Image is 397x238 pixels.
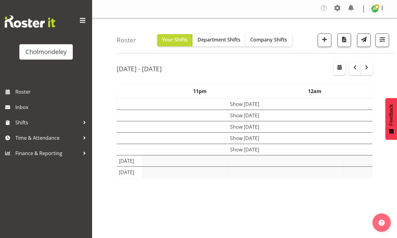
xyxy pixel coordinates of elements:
span: Your Shifts [162,36,188,43]
button: Select a specific date within the roster. [334,63,345,75]
td: [DATE] [117,167,142,178]
td: Show [DATE] [117,110,372,121]
img: Rosterit website logo [5,15,55,28]
span: Roster [15,87,89,96]
span: Department Shifts [197,36,240,43]
img: help-xxl-2.png [379,220,385,226]
td: [DATE] [117,155,142,167]
button: Filter Shifts [376,33,389,47]
button: Your Shifts [157,34,193,46]
button: Department Shifts [193,34,245,46]
td: Show [DATE] [117,121,372,133]
th: 11pm [142,84,257,99]
button: Download a PDF of the roster according to the set date range. [337,33,351,47]
td: Show [DATE] [117,98,372,110]
span: Time & Attendance [15,133,80,142]
button: Feedback - Show survey [385,98,397,140]
button: Send a list of all shifts for the selected filtered period to all rostered employees. [357,33,371,47]
span: Company Shifts [250,36,287,43]
button: Add a new shift [318,33,331,47]
th: 12am [257,84,372,99]
div: Cholmondeley [25,47,67,57]
h4: Roster [117,37,136,44]
span: Finance & Reporting [15,149,80,158]
td: Show [DATE] [117,133,372,144]
td: Show [DATE] [117,144,372,155]
h2: [DATE] - [DATE] [117,65,162,73]
button: Company Shifts [245,34,292,46]
span: Inbox [15,103,89,112]
span: Feedback [388,104,394,126]
img: jesse-marychurch10205.jpg [371,5,379,13]
span: Shifts [15,118,80,127]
